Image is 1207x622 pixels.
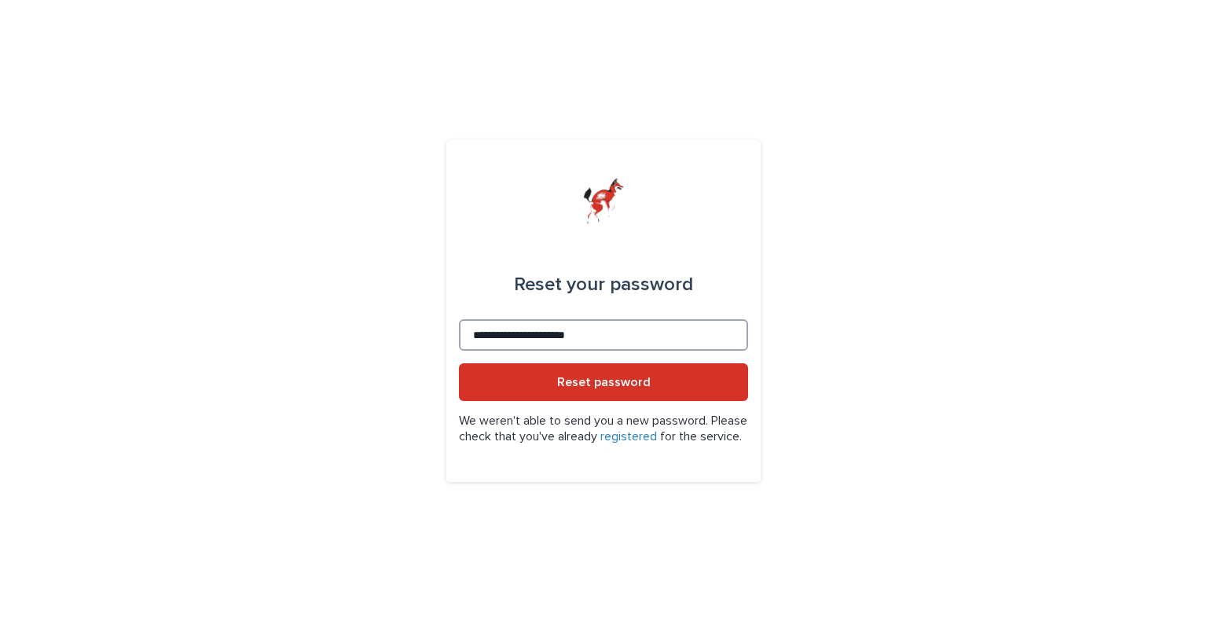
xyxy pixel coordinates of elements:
[583,178,623,225] img: zttTXibQQrCfv9chImQE
[557,376,651,388] span: Reset password
[514,263,693,307] div: Reset your password
[600,430,657,443] a: registered
[459,414,748,443] p: We weren't able to send you a new password. Please check that you've already for the service.
[459,363,748,401] button: Reset password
